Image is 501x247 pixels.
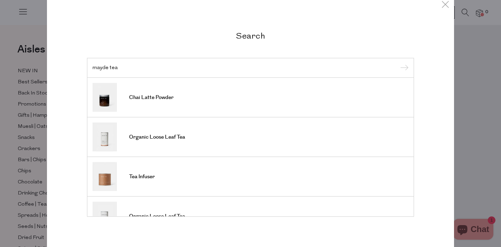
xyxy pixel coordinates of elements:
span: Tea Infuser [129,173,155,180]
img: Chai Latte Powder [93,83,117,112]
img: Organic Loose Leaf Tea [93,202,117,231]
a: Organic Loose Leaf Tea [93,123,408,151]
span: Chai Latte Powder [129,94,174,101]
img: Organic Loose Leaf Tea [93,123,117,151]
img: Tea Infuser [93,162,117,191]
a: Tea Infuser [93,162,408,191]
a: Chai Latte Powder [93,83,408,112]
span: Organic Loose Leaf Tea [129,213,185,220]
h2: Search [87,30,414,40]
input: Search [93,65,408,70]
a: Organic Loose Leaf Tea [93,202,408,231]
span: Organic Loose Leaf Tea [129,134,185,141]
